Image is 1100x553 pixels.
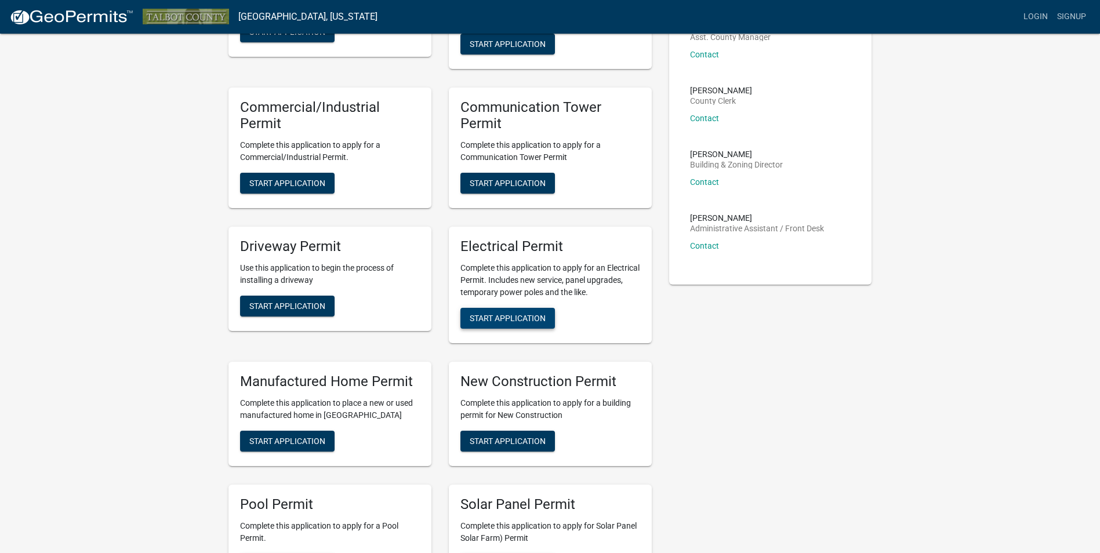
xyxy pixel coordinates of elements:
h5: Manufactured Home Permit [240,373,420,390]
a: Login [1019,6,1052,28]
p: Complete this application to apply for a Pool Permit. [240,520,420,544]
h5: Electrical Permit [460,238,640,255]
p: [PERSON_NAME] [690,86,752,94]
p: Complete this application to apply for a Communication Tower Permit [460,139,640,163]
span: Start Application [470,313,546,322]
p: Complete this application to apply for a building permit for New Construction [460,397,640,421]
a: Signup [1052,6,1091,28]
span: Start Application [249,436,325,445]
p: Complete this application to apply for a Commercial/Industrial Permit. [240,139,420,163]
p: County Clerk [690,97,752,105]
button: Start Application [460,431,555,452]
p: [PERSON_NAME] [690,150,783,158]
button: Start Application [240,21,335,42]
p: Asst. County Manager [690,33,771,41]
span: Start Application [249,27,325,36]
span: Start Application [470,436,546,445]
p: [PERSON_NAME] [690,214,824,222]
h5: Solar Panel Permit [460,496,640,513]
a: Contact [690,241,719,250]
button: Start Application [240,173,335,194]
p: Administrative Assistant / Front Desk [690,224,824,232]
button: Start Application [460,173,555,194]
p: Complete this application to apply for Solar Panel Solar Farm) Permit [460,520,640,544]
button: Start Application [460,308,555,329]
h5: New Construction Permit [460,373,640,390]
h5: Communication Tower Permit [460,99,640,133]
span: Start Application [470,39,546,48]
a: [GEOGRAPHIC_DATA], [US_STATE] [238,7,377,27]
button: Start Application [240,296,335,316]
span: Start Application [470,179,546,188]
span: Start Application [249,301,325,310]
span: Start Application [249,179,325,188]
img: Talbot County, Georgia [143,9,229,24]
a: Contact [690,50,719,59]
button: Start Application [460,34,555,54]
p: Building & Zoning Director [690,161,783,169]
p: Complete this application to place a new or used manufactured home in [GEOGRAPHIC_DATA] [240,397,420,421]
button: Start Application [240,431,335,452]
a: Contact [690,114,719,123]
p: Complete this application to apply for an Electrical Permit. Includes new service, panel upgrades... [460,262,640,299]
p: Use this application to begin the process of installing a driveway [240,262,420,286]
h5: Pool Permit [240,496,420,513]
h5: Driveway Permit [240,238,420,255]
a: Contact [690,177,719,187]
h5: Commercial/Industrial Permit [240,99,420,133]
